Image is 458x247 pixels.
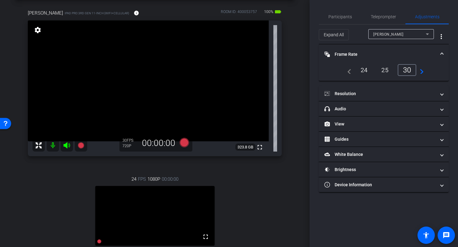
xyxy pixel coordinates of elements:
div: 25 [377,65,393,75]
span: Expand All [324,29,344,41]
mat-panel-title: Resolution [324,90,436,97]
span: [PERSON_NAME] [373,32,404,37]
span: FPS [138,176,146,183]
div: 24 [356,65,372,75]
mat-icon: fullscreen [256,143,263,151]
mat-panel-title: Audio [324,106,436,112]
mat-icon: accessibility [422,232,430,239]
div: 30 [122,138,138,143]
span: Participants [328,15,352,19]
div: 00:00:00 [138,138,179,148]
span: FPS [127,138,133,143]
div: 30 [398,64,417,76]
mat-icon: battery_std [274,8,282,15]
span: iPad Pro 3rd Gen 11-inch (WiFi+Cellular) [65,11,129,15]
span: 00:00:00 [162,176,178,183]
mat-icon: settings [33,26,42,34]
mat-panel-title: Guides [324,136,436,143]
mat-icon: navigate_next [416,66,424,74]
span: [PERSON_NAME] [28,10,63,16]
span: 1080P [148,176,160,183]
mat-panel-title: White Balance [324,151,436,158]
mat-icon: message [443,232,450,239]
mat-panel-title: View [324,121,436,127]
span: 100% [263,7,274,17]
mat-panel-title: Frame Rate [324,51,436,58]
span: 24 [131,176,136,183]
mat-icon: more_vert [438,33,445,40]
mat-icon: fullscreen [202,233,209,240]
div: 720P [122,143,138,148]
mat-icon: navigate_before [344,66,351,74]
span: Adjustments [415,15,439,19]
button: More Options for Adjustments Panel [434,29,449,44]
span: Teleprompter [371,15,396,19]
div: ROOM ID: 400053757 [221,9,257,18]
span: 323.8 GB [235,143,255,151]
mat-panel-title: Brightness [324,166,436,173]
mat-icon: info [134,10,139,16]
mat-panel-title: Device Information [324,182,436,188]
